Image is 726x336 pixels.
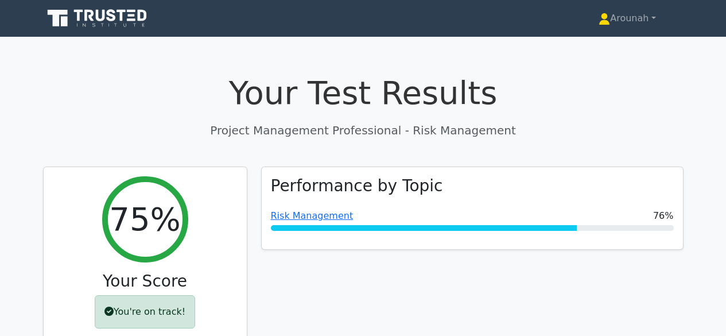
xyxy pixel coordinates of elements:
p: Project Management Professional - Risk Management [43,122,684,139]
a: Arounah [571,7,683,30]
h3: Performance by Topic [271,176,443,196]
div: You're on track! [95,295,195,329]
h2: 75% [109,200,180,238]
h1: Your Test Results [43,74,684,112]
span: 76% [653,209,674,223]
a: Risk Management [271,210,354,221]
h3: Your Score [53,272,238,291]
